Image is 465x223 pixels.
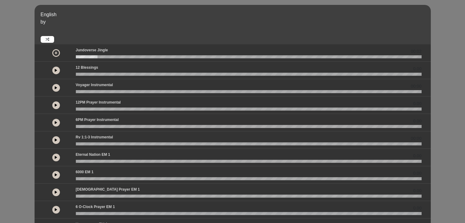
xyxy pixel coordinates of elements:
[413,170,421,177] span: 0.00
[411,48,421,55] span: 00:02
[413,188,421,194] span: 0.00
[411,83,421,90] span: 00:00
[41,11,429,18] p: English
[76,82,113,88] p: Voyager Instrumental
[413,101,421,107] span: 0.00
[41,19,46,24] span: by
[76,65,98,70] p: 12 Blessings
[413,205,421,211] span: 0.00
[76,152,110,157] p: Eternal Nation EM 1
[76,187,140,192] p: [DEMOGRAPHIC_DATA] prayer EM 1
[76,169,94,175] p: 6000 EM 1
[76,47,108,53] p: Jundoverse Jingle
[76,117,119,122] p: 6PM Prayer Instrumental
[413,66,421,72] span: 0.00
[413,118,421,124] span: 0.00
[76,100,121,105] p: 12PM Prayer Instrumental
[411,135,421,142] span: 00:00
[76,134,113,140] p: Rv 1:1-3 Instrumental
[76,204,115,210] p: 6 o-clock prayer EM 1
[413,153,421,159] span: 0.00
